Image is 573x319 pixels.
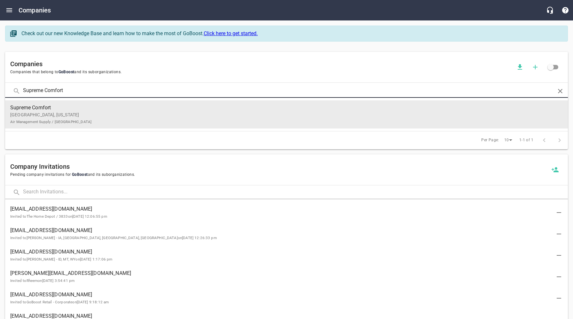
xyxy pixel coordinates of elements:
button: Delete Invitation [551,248,567,263]
span: [PERSON_NAME][EMAIL_ADDRESS][DOMAIN_NAME] [10,269,553,277]
small: Invited to The Home Depot / 3833 on [DATE] 12:06:55 pm [10,214,107,219]
small: Invited to Rheem on [DATE] 3:54:41 pm [10,278,75,283]
span: GoBoost [71,172,88,177]
p: [GEOGRAPHIC_DATA], [US_STATE] [10,112,553,125]
input: Search Companies... [23,84,550,98]
button: Live Chat [542,3,558,18]
button: Support Portal [558,3,573,18]
small: Invited to GoBoost Retail - Corporate on [DATE] 9:18:12 am [10,300,109,304]
div: Check out our new Knowledge Base and learn how to make the most of GoBoost. [21,30,561,37]
button: Add a new company [528,59,543,75]
small: Invited to [PERSON_NAME] - ID, MT, WY on [DATE] 1:17:06 pm [10,257,112,261]
span: [EMAIL_ADDRESS][DOMAIN_NAME] [10,205,553,213]
button: Delete Invitation [551,205,567,220]
span: 1-1 of 1 [519,137,533,144]
button: Open drawer [2,3,17,18]
span: [EMAIL_ADDRESS][DOMAIN_NAME] [10,291,553,299]
a: Supreme Comfort[GEOGRAPHIC_DATA], [US_STATE]Air Management Supply / [GEOGRAPHIC_DATA] [5,100,568,128]
span: Per Page: [481,137,499,144]
h6: Company Invitations [10,161,547,172]
small: Air Management Supply / [GEOGRAPHIC_DATA] [10,120,91,124]
span: Companies that belong to and its suborganizations. [10,69,512,75]
button: Download companies [512,59,528,75]
small: Invited to [PERSON_NAME] - IA, [GEOGRAPHIC_DATA], [GEOGRAPHIC_DATA], [GEOGRAPHIC_DATA] on [DATE] ... [10,236,217,240]
div: 10 [502,136,514,144]
span: GoBoost [59,70,75,74]
button: Invite a new company [547,162,563,177]
h6: Companies [19,5,51,15]
h6: Companies [10,59,512,69]
input: Search Invitations... [23,185,568,199]
button: Delete Invitation [551,269,567,284]
span: Click to view all companies [543,59,558,75]
a: Click here to get started. [204,30,258,36]
span: [EMAIL_ADDRESS][DOMAIN_NAME] [10,227,553,234]
span: [EMAIL_ADDRESS][DOMAIN_NAME] [10,248,553,256]
span: Supreme Comfort [10,104,553,112]
button: Delete Invitation [551,226,567,242]
span: Pending company invitations for and its suborganizations. [10,172,547,178]
button: Delete Invitation [551,291,567,306]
